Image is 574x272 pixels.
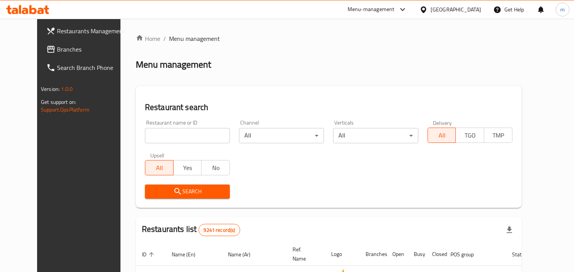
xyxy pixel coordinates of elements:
h2: Menu management [136,58,211,71]
a: Support.OpsPlatform [41,105,89,115]
label: Upsell [150,152,164,158]
span: 9241 record(s) [199,227,239,234]
button: No [201,160,230,175]
div: Menu-management [348,5,395,14]
a: Restaurants Management [40,22,133,40]
h2: Restaurant search [145,102,512,113]
span: TGO [459,130,481,141]
a: Home [136,34,160,43]
button: TGO [455,128,484,143]
span: TMP [487,130,509,141]
label: Delivery [433,120,452,125]
span: Branches [57,45,127,54]
span: 1.0.0 [61,84,73,94]
span: Name (En) [172,250,205,259]
span: m [560,5,565,14]
input: Search for restaurant name or ID.. [145,128,230,143]
th: Branches [359,243,386,266]
span: Name (Ar) [228,250,260,259]
span: Search [151,187,224,196]
div: [GEOGRAPHIC_DATA] [431,5,481,14]
div: Export file [500,221,519,239]
li: / [163,34,166,43]
th: Closed [426,243,444,266]
th: Logo [325,243,359,266]
button: All [145,160,174,175]
span: Menu management [169,34,220,43]
div: All [333,128,418,143]
th: Open [386,243,408,266]
span: ID [142,250,156,259]
span: All [148,162,171,173]
span: No [205,162,227,173]
span: Ref. Name [293,245,316,263]
span: Yes [177,162,199,173]
div: All [239,128,324,143]
h2: Restaurants list [142,223,240,236]
span: All [431,130,453,141]
span: Version: [41,84,60,94]
span: Restaurants Management [57,26,127,36]
button: Search [145,185,230,199]
span: POS group [450,250,484,259]
th: Busy [408,243,426,266]
button: Yes [173,160,202,175]
button: TMP [484,128,512,143]
a: Branches [40,40,133,58]
span: Get support on: [41,97,76,107]
nav: breadcrumb [136,34,522,43]
a: Search Branch Phone [40,58,133,77]
span: Search Branch Phone [57,63,127,72]
span: Status [512,250,537,259]
button: All [428,128,456,143]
